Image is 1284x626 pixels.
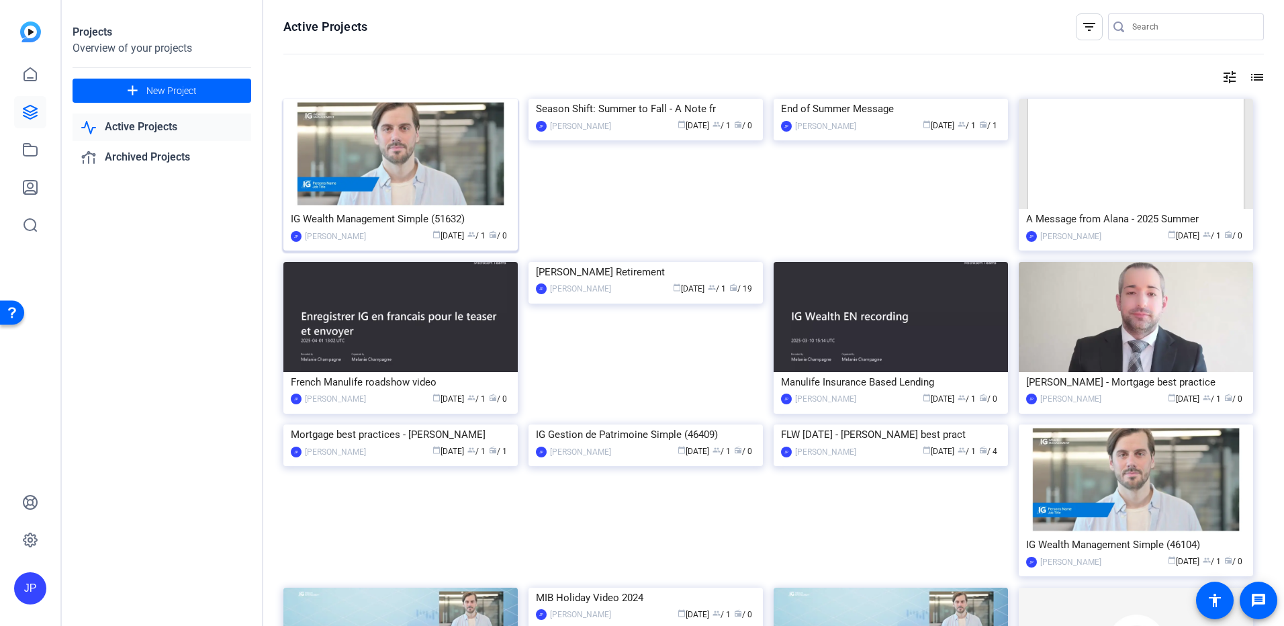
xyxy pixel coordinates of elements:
div: Manulife Insurance Based Lending [781,372,1001,392]
span: / 4 [979,447,997,456]
span: / 1 [958,121,976,130]
span: group [467,394,475,402]
mat-icon: message [1250,592,1267,609]
span: radio [979,446,987,454]
span: radio [979,394,987,402]
div: End of Summer Message [781,99,1001,119]
div: Overview of your projects [73,40,251,56]
div: JP [291,394,302,404]
div: JP [536,447,547,457]
span: calendar_today [673,283,681,292]
span: calendar_today [1168,230,1176,238]
span: / 1 [713,610,731,619]
div: [PERSON_NAME] [550,445,611,459]
div: A Message from Alana - 2025 Summer [1026,209,1246,229]
div: [PERSON_NAME] [550,120,611,133]
div: JP [781,394,792,404]
span: radio [729,283,737,292]
span: [DATE] [673,284,704,294]
mat-icon: filter_list [1081,19,1097,35]
span: [DATE] [678,447,709,456]
span: calendar_today [923,394,931,402]
span: [DATE] [432,447,464,456]
span: / 1 [713,121,731,130]
span: / 1 [958,394,976,404]
div: FLW [DATE] - [PERSON_NAME] best pract [781,424,1001,445]
div: [PERSON_NAME] [550,608,611,621]
span: group [713,446,721,454]
div: [PERSON_NAME] [795,120,856,133]
div: [PERSON_NAME] [550,282,611,296]
img: blue-gradient.svg [20,21,41,42]
div: Projects [73,24,251,40]
mat-icon: list [1248,69,1264,85]
div: JP [536,609,547,620]
span: / 1 [489,447,507,456]
span: group [467,446,475,454]
span: / 0 [489,231,507,240]
span: / 0 [1224,557,1242,566]
span: / 1 [467,394,486,404]
span: calendar_today [1168,556,1176,564]
div: [PERSON_NAME] - Mortgage best practice [1026,372,1246,392]
span: / 1 [708,284,726,294]
div: [PERSON_NAME] [1040,555,1101,569]
span: radio [734,609,742,617]
span: / 1 [467,231,486,240]
span: / 0 [734,610,752,619]
span: / 1 [1203,557,1221,566]
div: [PERSON_NAME] [305,230,366,243]
span: [DATE] [1168,231,1199,240]
span: radio [1224,556,1232,564]
span: [DATE] [923,447,954,456]
div: IG Wealth Management Simple (51632) [291,209,510,229]
span: / 0 [489,394,507,404]
span: group [958,120,966,128]
a: Archived Projects [73,144,251,171]
div: JP [291,447,302,457]
span: calendar_today [923,120,931,128]
div: JP [14,572,46,605]
span: radio [489,230,497,238]
span: radio [489,446,497,454]
div: [PERSON_NAME] [795,392,856,406]
span: [DATE] [923,394,954,404]
div: JP [781,121,792,132]
span: group [1203,230,1211,238]
span: radio [1224,394,1232,402]
span: calendar_today [678,609,686,617]
span: New Project [146,84,197,98]
div: JP [1026,231,1037,242]
div: [PERSON_NAME] [1040,392,1101,406]
span: group [1203,394,1211,402]
span: / 1 [1203,231,1221,240]
span: / 19 [729,284,752,294]
div: Season Shift: Summer to Fall - A Note fr [536,99,755,119]
span: [DATE] [1168,394,1199,404]
span: calendar_today [678,120,686,128]
span: [DATE] [432,231,464,240]
div: [PERSON_NAME] [305,392,366,406]
span: calendar_today [432,230,441,238]
h1: Active Projects [283,19,367,35]
div: Mortgage best practices - [PERSON_NAME] [291,424,510,445]
span: [DATE] [678,610,709,619]
span: / 1 [1203,394,1221,404]
span: calendar_today [923,446,931,454]
div: [PERSON_NAME] [795,445,856,459]
a: Active Projects [73,114,251,141]
mat-icon: accessibility [1207,592,1223,609]
span: / 0 [979,394,997,404]
span: / 0 [734,121,752,130]
div: JP [1026,557,1037,568]
span: calendar_today [432,394,441,402]
div: French Manulife roadshow video [291,372,510,392]
span: / 1 [958,447,976,456]
span: / 1 [467,447,486,456]
span: [DATE] [923,121,954,130]
span: radio [979,120,987,128]
span: / 0 [1224,394,1242,404]
span: group [713,120,721,128]
div: JP [781,447,792,457]
span: radio [734,446,742,454]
